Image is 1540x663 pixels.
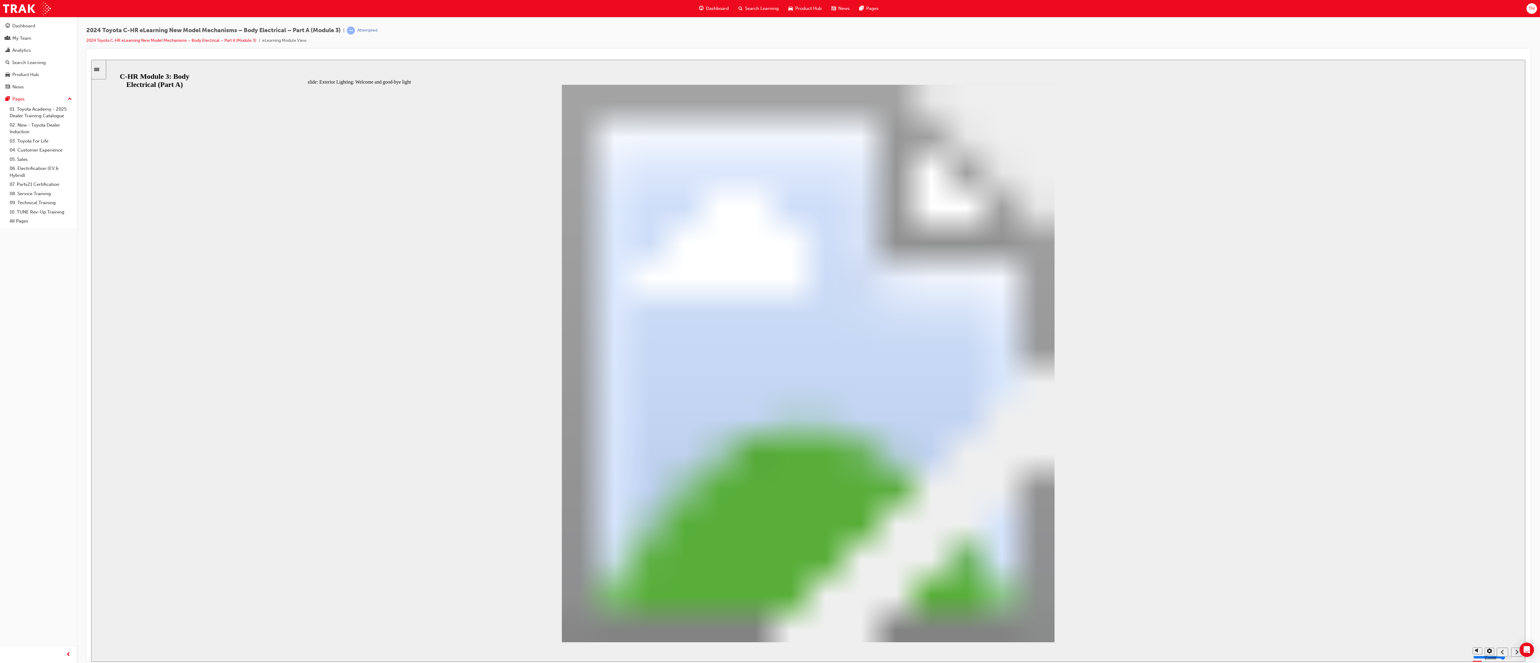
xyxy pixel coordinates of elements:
[694,2,734,15] a: guage-iconDashboard
[1394,595,1405,611] label: Zoom to fit
[66,651,71,658] span: prev-icon
[7,137,74,146] a: 03. Toyota For Life
[2,94,74,105] button: Pages
[12,84,24,91] div: News
[12,47,31,54] div: Analytics
[7,198,74,207] a: 09. Technical Training
[827,2,855,15] a: news-iconNews
[855,2,883,15] a: pages-iconPages
[2,57,74,68] a: Search Learning
[343,27,344,34] span: |
[5,72,10,78] span: car-icon
[1378,582,1403,602] div: misc controls
[2,69,74,80] a: Product Hub
[86,38,256,43] a: 2024 Toyota C-HR eLearning New Model Mechanisms – Body Electrical – Part A (Module 3)
[784,2,827,15] a: car-iconProduct Hub
[7,180,74,189] a: 07. Parts21 Certification
[5,84,10,90] span: news-icon
[1382,595,1421,600] input: volume
[1520,643,1534,657] div: Open Intercom Messenger
[1406,588,1417,597] button: Previous (Ctrl+Alt+Comma)
[831,5,836,12] span: news-icon
[2,45,74,56] a: Analytics
[7,155,74,164] a: 05. Sales
[738,5,743,12] span: search-icon
[12,35,31,42] div: My Team
[859,5,864,12] span: pages-icon
[262,37,306,44] li: eLearning Module View
[68,95,72,103] span: up-icon
[699,5,704,12] span: guage-icon
[86,27,341,34] span: 2024 Toyota C-HR eLearning New Model Mechanisms – Body Electrical – Part A (Module 3)
[7,105,74,121] a: 01. Toyota Academy - 2025 Dealer Training Catalogue
[1420,588,1431,597] button: Next (Ctrl+Alt+Period)
[2,33,74,44] a: My Team
[866,5,879,12] span: Pages
[7,216,74,226] a: All Pages
[347,26,355,35] span: learningRecordVerb_ATTEMPT-icon
[2,81,74,93] a: News
[2,20,74,32] a: Dashboard
[7,189,74,198] a: 08. Service Training
[5,36,10,41] span: people-icon
[5,60,10,66] span: search-icon
[5,97,10,102] span: pages-icon
[1529,5,1535,12] span: TH
[7,121,74,137] a: 02. New - Toyota Dealer Induction
[7,146,74,155] a: 04. Customer Experience
[745,5,779,12] span: Search Learning
[838,5,850,12] span: News
[357,28,377,33] div: Attempted
[7,164,74,180] a: 06. Electrification (EV & Hybrid)
[1394,588,1403,595] button: Settings
[5,48,10,53] span: chart-icon
[734,2,784,15] a: search-iconSearch Learning
[12,96,25,103] div: Pages
[7,207,74,217] a: 10. TUNE Rev-Up Training
[1526,3,1537,14] button: TH
[12,23,35,29] div: Dashboard
[12,71,39,78] div: Product Hub
[1406,582,1431,602] nav: slide navigation
[5,23,10,29] span: guage-icon
[12,59,46,66] div: Search Learning
[1381,588,1391,594] button: Mute (Ctrl+Alt+M)
[3,2,51,15] img: Trak
[706,5,729,12] span: Dashboard
[795,5,822,12] span: Product Hub
[2,19,74,94] button: DashboardMy TeamAnalyticsSearch LearningProduct HubNews
[788,5,793,12] span: car-icon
